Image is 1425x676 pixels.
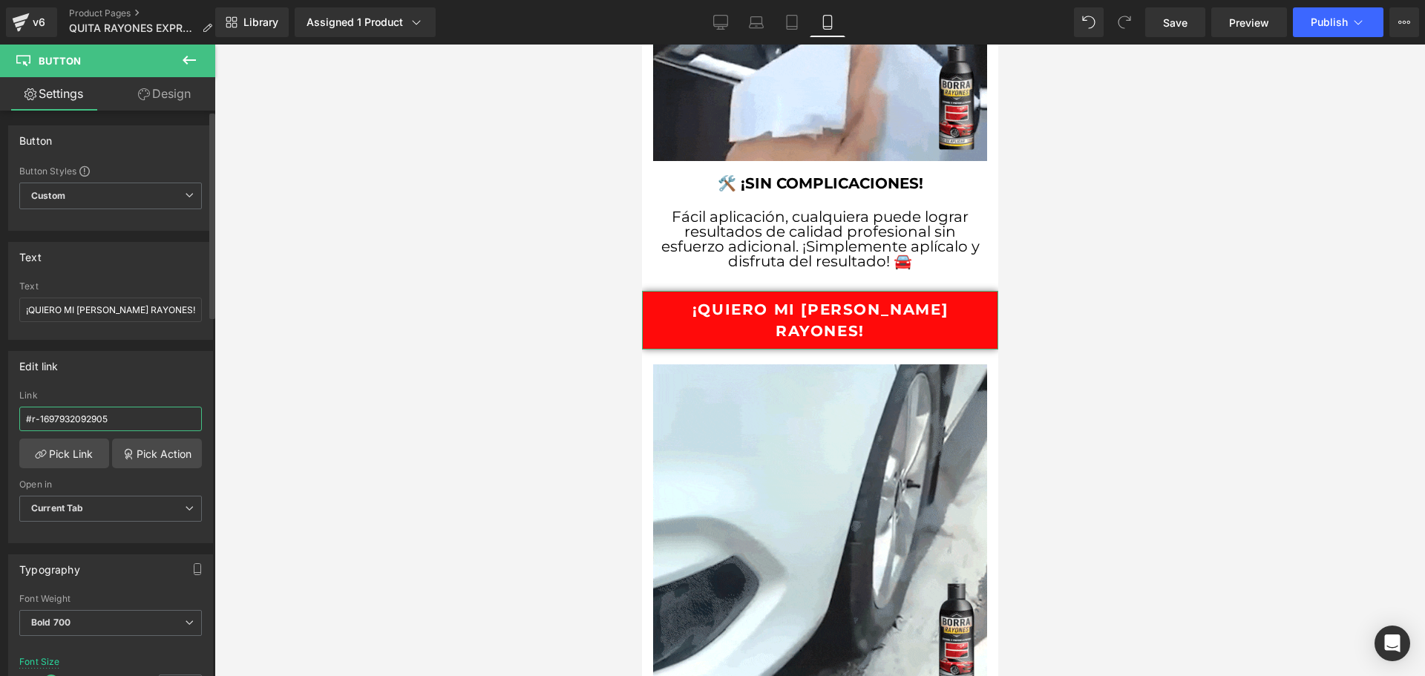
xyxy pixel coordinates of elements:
a: Pick Action [112,439,202,468]
input: https://your-shop.myshopify.com [19,407,202,431]
a: Design [111,77,218,111]
b: 🛠️ ¡Sin complicaciones! [76,130,281,148]
b: Bold 700 [31,617,71,628]
a: v6 [6,7,57,37]
a: Preview [1211,7,1287,37]
div: Text [19,243,42,263]
a: Mobile [810,7,845,37]
b: Custom [31,190,65,203]
span: ¡QUIERO MI [PERSON_NAME] RAYONES! [16,255,341,297]
span: Save [1163,15,1187,30]
a: Laptop [738,7,774,37]
span: QUITA RAYONES EXPRESS [69,22,196,34]
div: Button [19,126,52,147]
div: Typography [19,555,80,576]
div: Text [19,281,202,292]
span: Publish [1311,16,1348,28]
div: Link [19,390,202,401]
a: Tablet [774,7,810,37]
div: v6 [30,13,48,32]
span: Preview [1229,15,1269,30]
div: Font Weight [19,594,202,604]
div: Assigned 1 Product [307,15,424,30]
div: Button Styles [19,165,202,177]
a: New Library [215,7,289,37]
b: Current Tab [31,502,84,513]
a: Desktop [703,7,738,37]
button: More [1389,7,1419,37]
div: Edit link [19,352,59,373]
a: Pick Link [19,439,109,468]
a: Product Pages [69,7,224,19]
span: Library [243,16,278,29]
button: Publish [1293,7,1383,37]
div: Open Intercom Messenger [1375,626,1410,661]
span: Button [39,55,81,67]
div: Open in [19,479,202,490]
button: Undo [1074,7,1104,37]
button: Redo [1110,7,1139,37]
div: Font Size [19,657,60,667]
p: Fácil aplicación, cualquiera puede lograr resultados de calidad profesional sin esfuerzo adiciona... [11,165,345,224]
